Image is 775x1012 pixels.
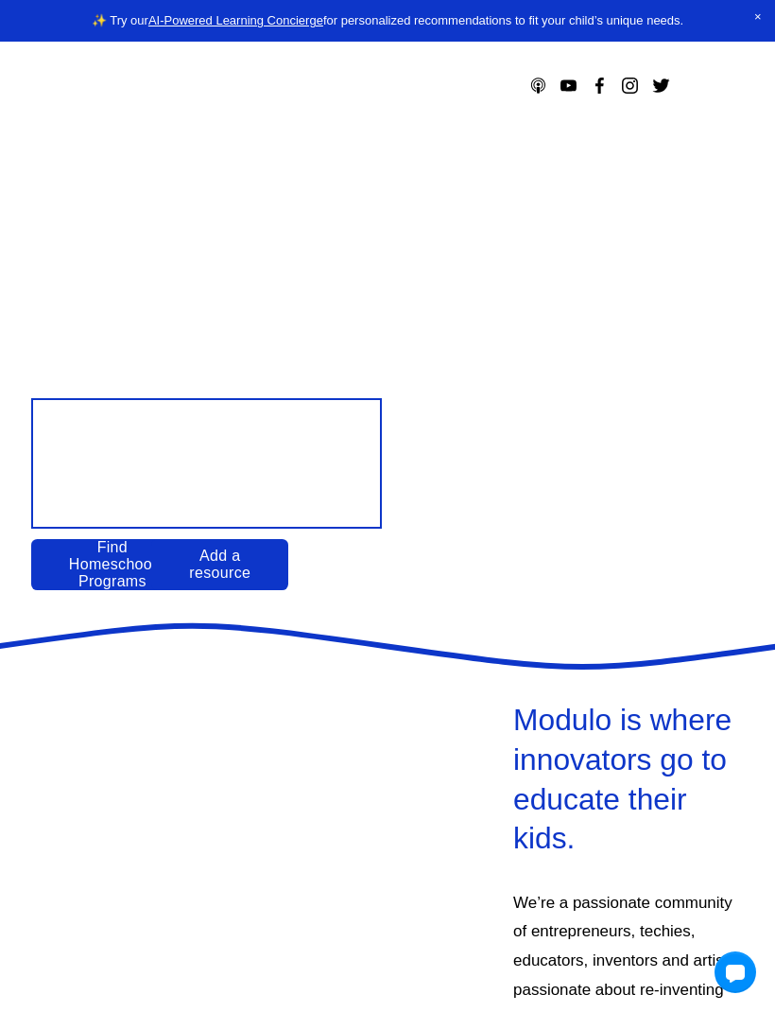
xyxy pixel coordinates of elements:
[528,76,548,96] a: Apple Podcasts
[559,76,578,96] a: YouTube
[620,76,640,96] a: Instagram
[43,412,366,514] span: Design your child’s Education
[513,701,744,858] h2: Modulo is where innovators go to educate their kids.
[151,539,288,590] a: Add a resource
[651,76,671,96] a: Twitter
[31,539,194,590] a: Find Homeschool Programs
[148,13,323,27] a: AI-Powered Learning Concierge
[590,76,610,96] a: Facebook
